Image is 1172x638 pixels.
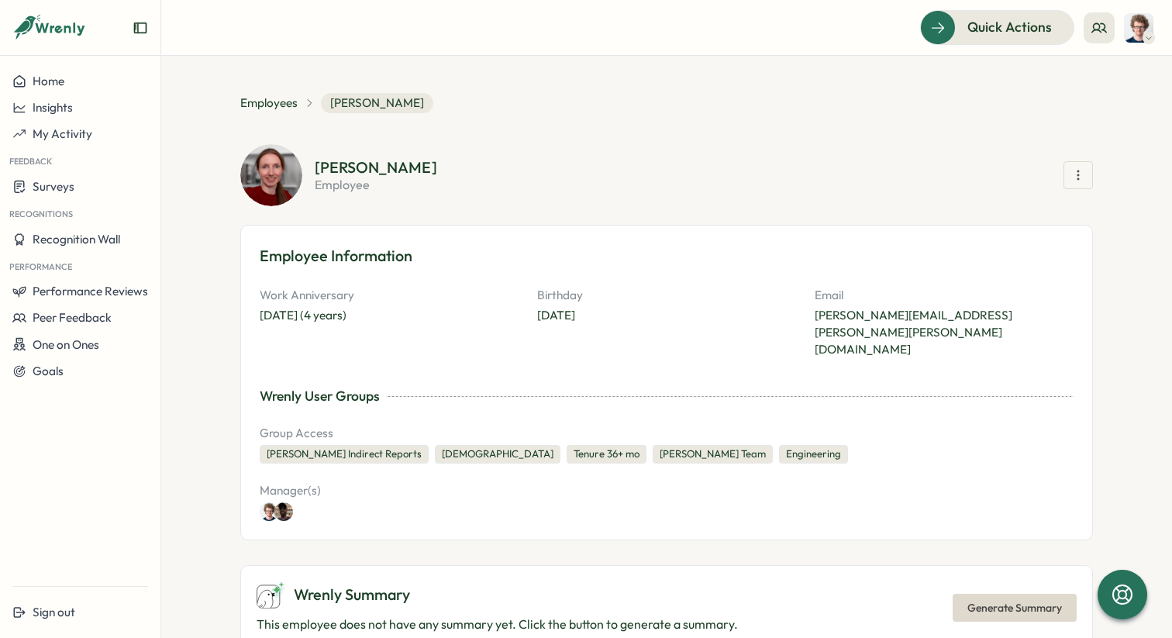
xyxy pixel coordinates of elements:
span: Surveys [33,179,74,194]
span: Goals [33,364,64,378]
span: Wrenly Summary [294,583,410,607]
p: Birthday [537,287,796,304]
span: Quick Actions [967,17,1052,37]
button: Quick Actions [920,10,1074,44]
span: One on Ones [33,337,99,352]
div: [PERSON_NAME] Team [653,445,773,464]
img: Jamalah Bryan [274,502,293,521]
span: Sign out [33,605,75,619]
button: Expand sidebar [133,20,148,36]
button: Generate Summary [953,594,1077,622]
a: Jamalah Bryan [278,502,297,521]
img: Naomi Gotts [240,144,302,206]
span: Performance Reviews [33,284,148,298]
span: My Activity [33,126,92,141]
span: Generate Summary [967,595,1062,621]
span: [PERSON_NAME] [321,93,433,113]
p: [PERSON_NAME][EMAIL_ADDRESS][PERSON_NAME][PERSON_NAME][DOMAIN_NAME] [815,307,1074,358]
p: This employee does not have any summary yet. Click the button to generate a summary. [257,615,738,634]
div: Wrenly User Groups [260,386,380,406]
span: Peer Feedback [33,310,112,325]
h3: Employee Information [260,244,1074,268]
a: Employees [240,95,298,112]
img: Joe Barber [1124,13,1153,43]
div: Tenure 36+ mo [567,445,646,464]
p: Work Anniversary [260,287,519,304]
div: [DEMOGRAPHIC_DATA] [435,445,560,464]
p: Email [815,287,1074,304]
div: [PERSON_NAME] [315,160,437,175]
span: Recognition Wall [33,232,120,247]
p: Group Access [260,425,1074,442]
img: Joe Barber [260,502,278,521]
span: Insights [33,100,73,115]
p: [DATE] [537,307,796,324]
div: [PERSON_NAME] Indirect Reports [260,445,429,464]
p: Manager(s) [260,482,522,499]
div: [DATE] (4 years) [260,307,519,324]
div: Engineering [779,445,848,464]
span: Home [33,74,64,88]
p: employee [315,178,437,191]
